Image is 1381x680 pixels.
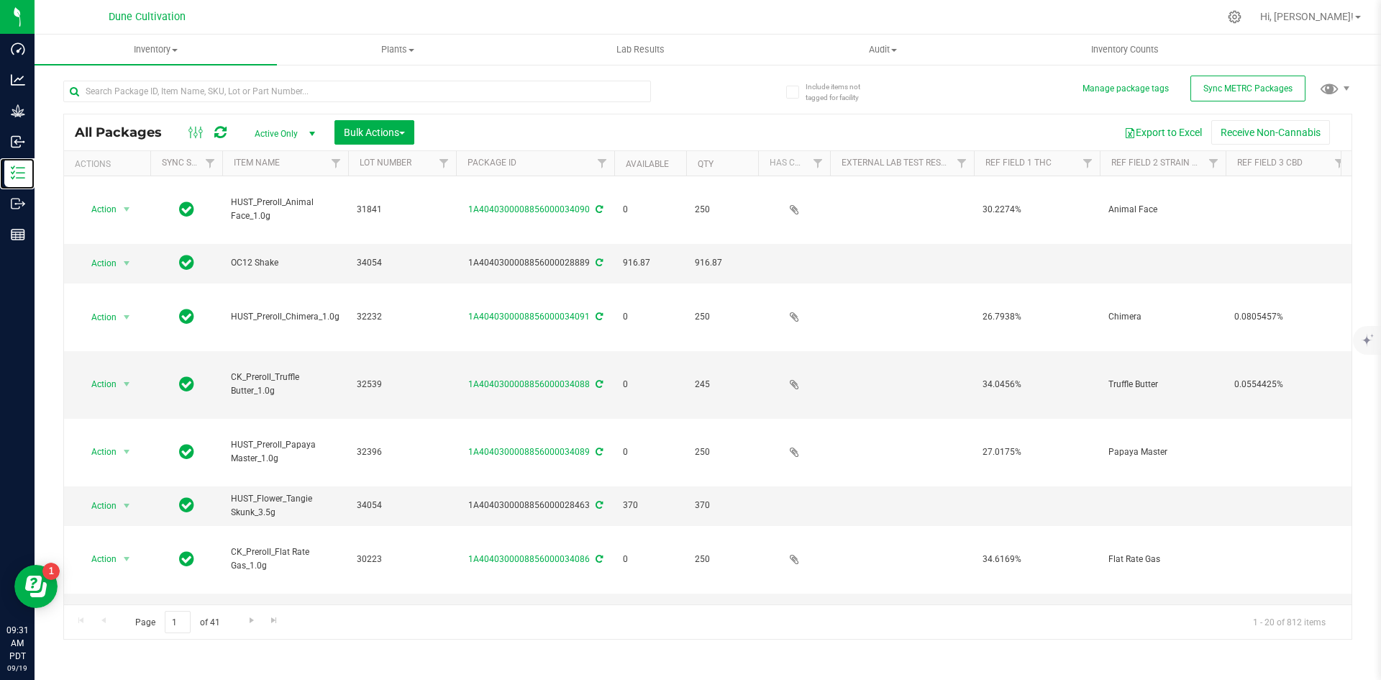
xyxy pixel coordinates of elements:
[623,203,678,217] span: 0
[983,378,1091,391] span: 34.0456%
[983,203,1091,217] span: 30.2274%
[1234,310,1343,324] span: 0.0805457%
[454,256,616,270] div: 1A4040300008856000028889
[695,310,749,324] span: 250
[118,199,136,219] span: select
[1108,445,1217,459] span: Papaya Master
[1234,378,1343,391] span: 0.0554425%
[109,11,186,23] span: Dune Cultivation
[78,496,117,516] span: Action
[842,158,954,168] a: External Lab Test Result
[199,151,222,176] a: Filter
[1108,378,1217,391] span: Truffle Butter
[1202,151,1226,176] a: Filter
[357,445,447,459] span: 32396
[1203,83,1293,94] span: Sync METRC Packages
[1108,553,1217,566] span: Flat Rate Gas
[695,445,749,459] span: 250
[231,371,339,398] span: CK_Preroll_Truffle Butter_1.0g
[1108,310,1217,324] span: Chimera
[1328,151,1352,176] a: Filter
[179,199,194,219] span: In Sync
[11,227,25,242] inline-svg: Reports
[75,124,176,140] span: All Packages
[695,553,749,566] span: 250
[468,554,590,564] a: 1A4040300008856000034086
[78,307,117,327] span: Action
[593,204,603,214] span: Sync from Compliance System
[78,374,117,394] span: Action
[264,611,285,630] a: Go to the last page
[11,166,25,180] inline-svg: Inventory
[6,663,28,674] p: 09/19
[468,204,590,214] a: 1A4040300008856000034090
[231,196,339,223] span: HUST_Preroll_Animal Face_1.0g
[468,158,516,168] a: Package ID
[118,253,136,273] span: select
[593,258,603,268] span: Sync from Compliance System
[1237,158,1303,168] a: Ref Field 3 CBD
[357,378,447,391] span: 32539
[695,499,749,512] span: 370
[357,310,447,324] span: 32232
[165,611,191,633] input: 1
[118,549,136,569] span: select
[698,159,714,169] a: Qty
[179,374,194,394] span: In Sync
[623,378,678,391] span: 0
[278,43,519,56] span: Plants
[357,203,447,217] span: 31841
[75,159,145,169] div: Actions
[593,312,603,322] span: Sync from Compliance System
[623,499,678,512] span: 370
[593,379,603,389] span: Sync from Compliance System
[519,35,762,65] a: Lab Results
[1115,120,1211,145] button: Export to Excel
[1111,158,1216,168] a: Ref Field 2 Strain Name
[334,120,414,145] button: Bulk Actions
[277,35,519,65] a: Plants
[985,158,1052,168] a: Ref Field 1 THC
[11,135,25,149] inline-svg: Inbound
[1226,10,1244,24] div: Manage settings
[623,445,678,459] span: 0
[762,35,1004,65] a: Audit
[1083,83,1169,95] button: Manage package tags
[695,256,749,270] span: 916.87
[78,442,117,462] span: Action
[1108,203,1217,217] span: Animal Face
[1190,76,1305,101] button: Sync METRC Packages
[950,151,974,176] a: Filter
[357,256,447,270] span: 34054
[179,307,194,327] span: In Sync
[983,553,1091,566] span: 34.6169%
[597,43,684,56] span: Lab Results
[626,159,669,169] a: Available
[468,312,590,322] a: 1A4040300008856000034091
[78,199,117,219] span: Action
[758,151,830,176] th: Has COA
[35,35,277,65] a: Inventory
[162,158,217,168] a: Sync Status
[593,447,603,457] span: Sync from Compliance System
[179,549,194,569] span: In Sync
[1241,611,1337,633] span: 1 - 20 of 812 items
[179,495,194,515] span: In Sync
[593,500,603,510] span: Sync from Compliance System
[241,611,262,630] a: Go to the next page
[118,374,136,394] span: select
[6,624,28,663] p: 09:31 AM PDT
[623,310,678,324] span: 0
[623,256,678,270] span: 916.87
[593,554,603,564] span: Sync from Compliance System
[11,42,25,56] inline-svg: Dashboard
[231,310,339,324] span: HUST_Preroll_Chimera_1.0g
[623,553,678,566] span: 0
[11,104,25,118] inline-svg: Grow
[468,447,590,457] a: 1A4040300008856000034089
[179,442,194,462] span: In Sync
[11,73,25,87] inline-svg: Analytics
[806,81,878,103] span: Include items not tagged for facility
[432,151,456,176] a: Filter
